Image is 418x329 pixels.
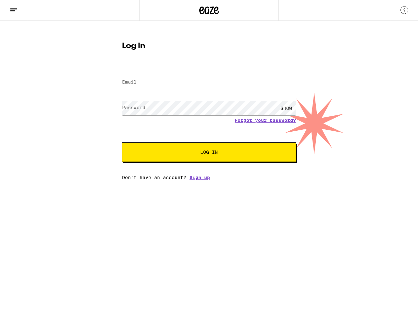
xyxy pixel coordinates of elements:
[122,75,296,90] input: Email
[122,142,296,162] button: Log In
[277,101,296,115] div: SHOW
[122,79,137,85] label: Email
[122,105,145,110] label: Password
[235,118,296,123] a: Forgot your password?
[190,175,210,180] a: Sign up
[200,150,218,154] span: Log In
[122,175,296,180] div: Don't have an account?
[122,42,296,50] h1: Log In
